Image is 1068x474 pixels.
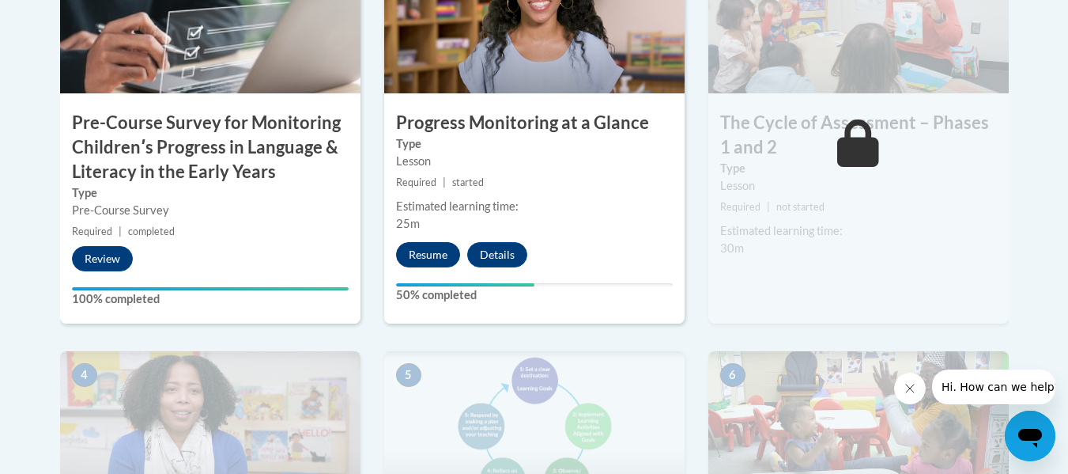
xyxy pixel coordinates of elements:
[72,246,133,271] button: Review
[396,217,420,230] span: 25m
[443,176,446,188] span: |
[72,363,97,387] span: 4
[60,111,360,184] h3: Pre-Course Survey for Monitoring Childrenʹs Progress in Language & Literacy in the Early Years
[932,370,1055,404] iframe: Message from company
[396,153,673,170] div: Lesson
[396,286,673,304] label: 50% completed
[720,201,760,213] span: Required
[396,283,534,286] div: Your progress
[767,201,770,213] span: |
[9,11,128,24] span: Hi. How can we help?
[72,184,349,202] label: Type
[72,202,349,219] div: Pre-Course Survey
[384,111,685,135] h3: Progress Monitoring at a Glance
[396,242,460,267] button: Resume
[720,160,997,177] label: Type
[396,135,673,153] label: Type
[720,241,744,255] span: 30m
[72,287,349,290] div: Your progress
[894,373,926,404] iframe: Close message
[119,226,122,237] span: |
[396,176,436,188] span: Required
[720,177,997,195] div: Lesson
[72,290,349,308] label: 100% completed
[720,222,997,240] div: Estimated learning time:
[128,226,175,237] span: completed
[467,242,527,267] button: Details
[720,363,745,387] span: 6
[708,111,1009,160] h3: The Cycle of Assessment – Phases 1 and 2
[1005,411,1055,461] iframe: Button to launch messaging window
[396,198,673,215] div: Estimated learning time:
[396,363,421,387] span: 5
[776,201,825,213] span: not started
[452,176,484,188] span: started
[72,226,112,237] span: Required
